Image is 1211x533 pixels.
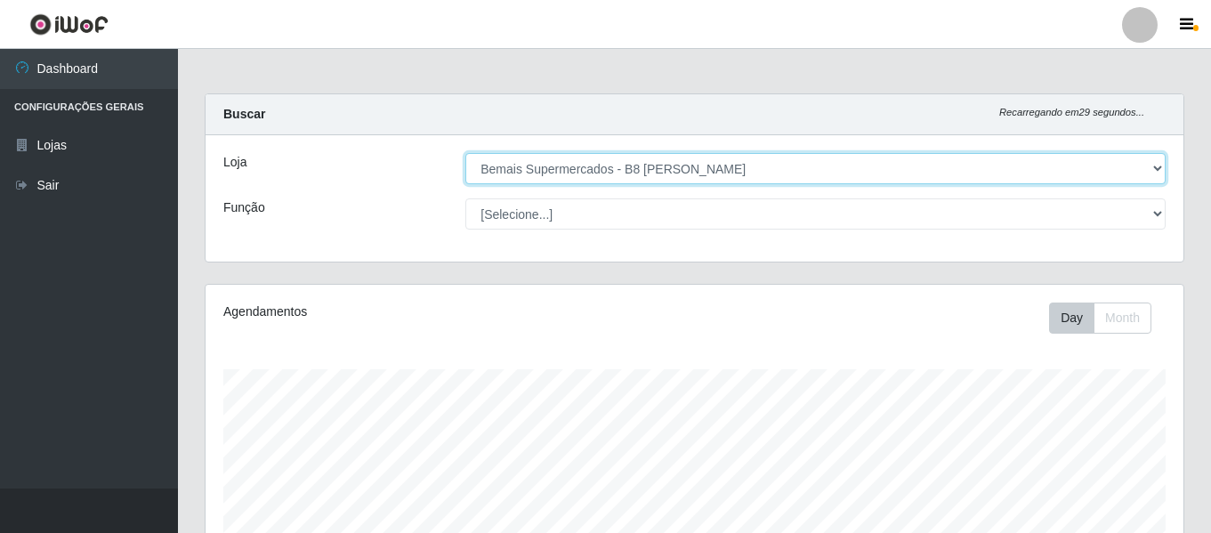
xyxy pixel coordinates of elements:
div: Toolbar with button groups [1049,303,1166,334]
i: Recarregando em 29 segundos... [999,107,1144,117]
label: Função [223,198,265,217]
button: Month [1094,303,1151,334]
img: CoreUI Logo [29,13,109,36]
div: First group [1049,303,1151,334]
label: Loja [223,153,246,172]
div: Agendamentos [223,303,601,321]
button: Day [1049,303,1094,334]
strong: Buscar [223,107,265,121]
